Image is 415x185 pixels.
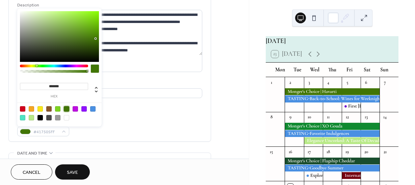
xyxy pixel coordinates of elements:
[310,172,403,179] div: Explorer Club Release: [GEOGRAPHIC_DATA]
[306,79,312,86] div: 3
[285,123,379,130] div: Monger's Choice | XO Gouda
[306,63,323,77] div: Wed
[285,95,379,102] div: TASTING-Back-to-School: Wines for Weeknights
[287,114,293,120] div: 9
[23,169,41,176] span: Cancel
[29,106,34,112] div: #F5A623
[55,164,90,180] button: Save
[285,165,379,171] div: TASTING-Goodbye Summer
[363,149,369,155] div: 20
[55,106,60,112] div: #7ED321
[64,106,69,112] div: #417505
[81,106,87,112] div: #9013FE
[20,106,25,112] div: #D0021B
[325,79,331,86] div: 4
[375,63,393,77] div: Sun
[382,149,388,155] div: 21
[268,79,275,86] div: 1
[37,115,43,120] div: #000000
[17,2,201,9] div: Description
[29,115,34,120] div: #B8E986
[323,63,341,77] div: Thu
[266,36,398,46] div: [DATE]
[358,63,376,77] div: Sat
[342,172,361,179] div: International Grenache Day!
[268,114,275,120] div: 8
[17,80,201,87] div: Location
[344,79,350,86] div: 5
[382,114,388,120] div: 14
[46,115,52,120] div: #4A4A4A
[268,149,275,155] div: 15
[306,114,312,120] div: 10
[37,106,43,112] div: #F8E71C
[342,103,361,110] div: First Friday Local Wine Feature: Agathodaemon at Egan Vineyard
[325,114,331,120] div: 11
[67,169,78,176] span: Save
[289,63,306,77] div: Tue
[306,149,312,155] div: 17
[11,164,52,180] button: Cancel
[325,149,331,155] div: 18
[17,150,47,157] span: Date and time
[304,137,380,144] div: Elegance Uncorked: A Taste Of Decadence Awaits
[341,63,358,77] div: Fri
[20,115,25,120] div: #50E3C2
[344,114,350,120] div: 12
[363,114,369,120] div: 13
[33,129,58,136] span: #417505FF
[90,106,96,112] div: #4A90E2
[64,115,69,120] div: #FFFFFF
[55,115,60,120] div: #9B9B9B
[73,106,78,112] div: #BD10E0
[20,95,88,98] label: hex
[285,88,379,95] div: Monger's Choice | Havarti
[285,158,379,164] div: Monger's Choice | Flagship Cheddar
[304,172,323,179] div: Explorer Club Release: Chile
[382,79,388,86] div: 7
[363,79,369,86] div: 6
[271,63,289,77] div: Mon
[46,106,52,112] div: #8B572A
[344,149,350,155] div: 19
[285,130,379,137] div: TASTING-Favorite Indulgences
[287,79,293,86] div: 2
[287,149,293,155] div: 16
